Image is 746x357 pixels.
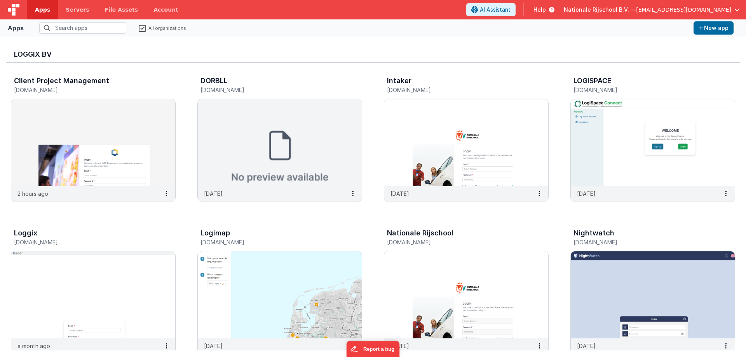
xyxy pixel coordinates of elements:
h5: [DOMAIN_NAME] [573,239,716,245]
h5: [DOMAIN_NAME] [200,239,343,245]
button: Nationale Rijschool B.V. — [EMAIL_ADDRESS][DOMAIN_NAME] [564,6,740,14]
p: [DATE] [577,342,596,350]
button: AI Assistant [466,3,516,16]
span: Apps [35,6,50,14]
h3: DORBLL [200,77,228,85]
h3: Client Project Management [14,77,109,85]
h3: Loggix [14,229,37,237]
label: All organizations [139,24,186,31]
h5: [DOMAIN_NAME] [387,239,529,245]
span: Help [533,6,546,14]
h3: Loggix BV [14,51,732,58]
span: File Assets [105,6,138,14]
span: [EMAIL_ADDRESS][DOMAIN_NAME] [636,6,731,14]
h5: [DOMAIN_NAME] [200,87,343,93]
h3: Nationale Rijschool [387,229,453,237]
h3: Logimap [200,229,230,237]
p: [DATE] [204,190,223,198]
h5: [DOMAIN_NAME] [14,239,156,245]
h5: [DOMAIN_NAME] [573,87,716,93]
p: a month ago [17,342,50,350]
iframe: Marker.io feedback button [347,341,400,357]
span: Servers [66,6,89,14]
p: [DATE] [577,190,596,198]
p: [DATE] [204,342,223,350]
p: 2 hours ago [17,190,48,198]
p: [DATE] [390,342,409,350]
input: Search apps [39,22,126,34]
h3: LOGISPACE [573,77,612,85]
h3: Intaker [387,77,411,85]
div: Apps [8,23,24,33]
h5: [DOMAIN_NAME] [387,87,529,93]
span: Nationale Rijschool B.V. — [564,6,636,14]
span: AI Assistant [480,6,511,14]
h3: Nightwatch [573,229,614,237]
button: New app [694,21,734,35]
p: [DATE] [390,190,409,198]
h5: [DOMAIN_NAME] [14,87,156,93]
